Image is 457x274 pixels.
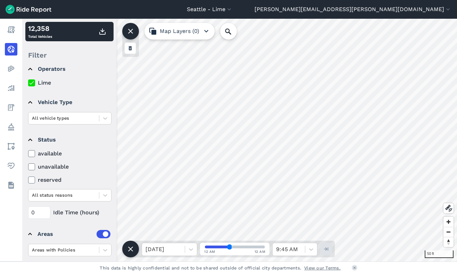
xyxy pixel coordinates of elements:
[6,5,51,14] img: Ride Report
[5,82,17,94] a: Analyze
[5,160,17,172] a: Health
[204,249,215,254] span: 12 AM
[28,206,111,219] div: Idle Time (hours)
[28,130,110,149] summary: Status
[5,179,17,191] a: Datasets
[28,59,110,79] summary: Operators
[28,79,111,87] label: Lime
[28,93,110,112] summary: Vehicle Type
[187,5,233,14] button: Seattle - Lime
[5,24,17,36] a: Report
[220,23,248,40] input: Search Location or Vehicles
[255,5,451,14] button: [PERSON_NAME][EMAIL_ADDRESS][PERSON_NAME][DOMAIN_NAME]
[255,249,266,254] span: 12 AM
[28,149,111,158] label: available
[443,227,454,237] button: Zoom out
[5,43,17,55] a: Realtime
[5,101,17,114] a: Fees
[5,121,17,133] a: Policy
[5,62,17,75] a: Heatmaps
[28,23,52,34] div: 12,358
[425,250,454,258] div: 50 ft
[443,237,454,247] button: Reset bearing to north
[304,265,341,271] a: View our Terms.
[144,23,215,40] button: Map Layers (0)
[38,230,110,238] div: Areas
[5,140,17,153] a: Areas
[28,176,111,184] label: reserved
[28,23,52,40] div: Total Vehicles
[25,44,114,66] div: Filter
[28,163,111,171] label: unavailable
[28,224,110,244] summary: Areas
[443,217,454,227] button: Zoom in
[22,19,457,262] canvas: Map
